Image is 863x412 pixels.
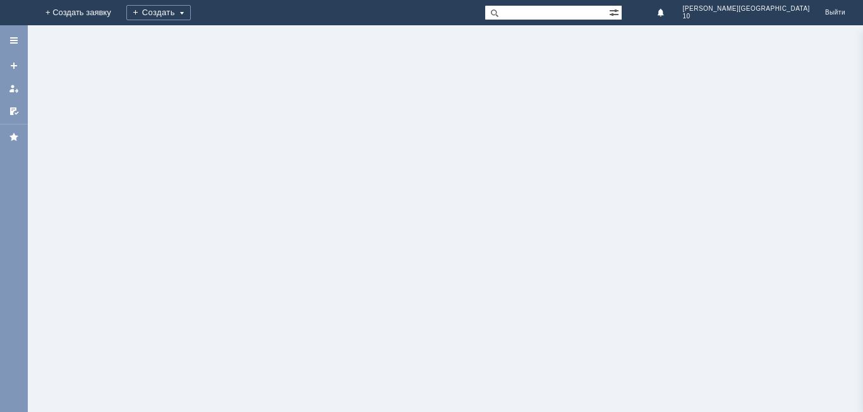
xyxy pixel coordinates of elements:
span: 10 [683,13,810,20]
a: Мои согласования [4,101,24,121]
div: Создать [126,5,191,20]
a: Мои заявки [4,78,24,99]
span: [PERSON_NAME][GEOGRAPHIC_DATA] [683,5,810,13]
a: Создать заявку [4,56,24,76]
span: Расширенный поиск [609,6,622,18]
